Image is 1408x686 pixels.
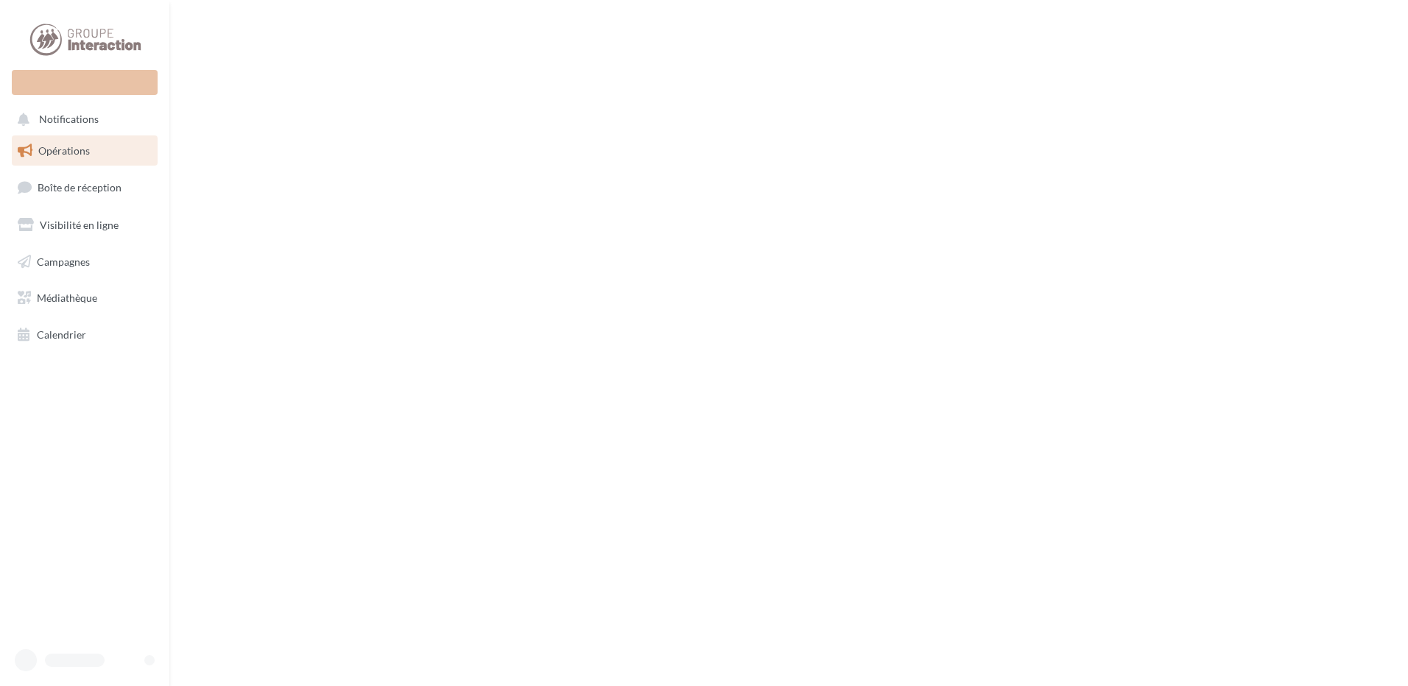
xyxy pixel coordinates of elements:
[9,247,161,277] a: Campagnes
[37,291,97,304] span: Médiathèque
[9,171,161,203] a: Boîte de réception
[38,181,122,194] span: Boîte de réception
[40,219,119,231] span: Visibilité en ligne
[9,210,161,241] a: Visibilité en ligne
[39,113,99,126] span: Notifications
[12,70,158,95] div: Nouvelle campagne
[9,283,161,314] a: Médiathèque
[9,319,161,350] a: Calendrier
[9,135,161,166] a: Opérations
[37,328,86,341] span: Calendrier
[38,144,90,157] span: Opérations
[37,255,90,267] span: Campagnes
